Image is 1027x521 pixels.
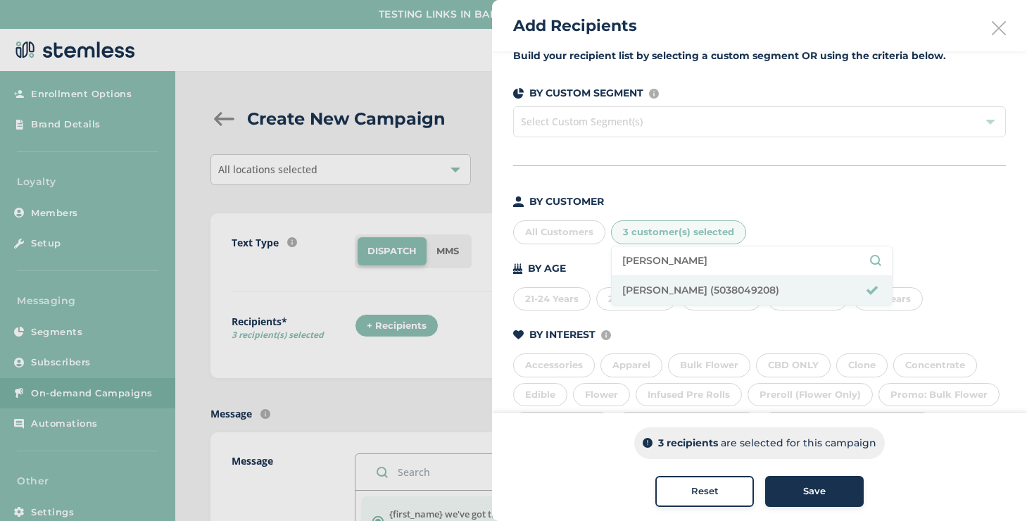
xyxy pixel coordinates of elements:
[513,353,595,377] div: Accessories
[893,353,977,377] div: Concentrate
[529,86,643,101] p: BY CUSTOM SEGMENT
[513,287,591,311] div: 21-24 Years
[622,253,881,268] input: Search
[513,412,611,436] div: Promo: Edibles
[756,353,831,377] div: CBD ONLY
[513,330,524,340] img: icon-heart-dark-29e6356f.svg
[617,412,757,436] div: Promo: Infused Pre Roll
[803,484,826,498] span: Save
[601,330,611,340] img: icon-info-236977d2.svg
[636,383,742,407] div: Infused Pre Rolls
[762,412,932,436] div: Promo: Pre Roll (Flower Only)
[513,220,605,244] div: All Customers
[623,226,734,237] span: 3 customer(s) selected
[721,436,876,451] p: are selected for this campaign
[878,383,1000,407] div: Promo: Bulk Flower
[658,436,718,451] p: 3 recipients
[513,14,637,37] h2: Add Recipients
[513,196,524,207] img: icon-person-dark-ced50e5f.svg
[513,263,522,274] img: icon-cake-93b2a7b5.svg
[513,383,567,407] div: Edible
[691,484,719,498] span: Reset
[528,261,566,276] p: BY AGE
[612,276,892,305] li: [PERSON_NAME] (5038049208)
[529,327,596,342] p: BY INTEREST
[748,383,873,407] div: Preroll (Flower Only)
[957,453,1027,521] iframe: Chat Widget
[649,89,659,99] img: icon-info-236977d2.svg
[643,439,653,448] img: icon-info-dark-48f6c5f3.svg
[596,287,676,311] div: 25-34 Years
[600,353,662,377] div: Apparel
[655,476,754,507] button: Reset
[573,383,630,407] div: Flower
[765,476,864,507] button: Save
[836,353,888,377] div: Clone
[513,88,524,99] img: icon-segments-dark-074adb27.svg
[529,194,604,209] p: BY CUSTOMER
[513,49,1006,63] label: Build your recipient list by selecting a custom segment OR using the criteria below.
[668,353,750,377] div: Bulk Flower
